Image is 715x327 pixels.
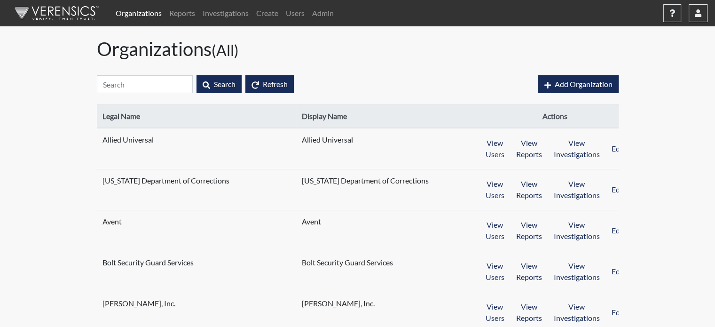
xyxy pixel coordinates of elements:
[308,4,338,23] a: Admin
[214,80,236,88] span: Search
[112,4,165,23] a: Organizations
[555,80,613,88] span: Add Organization
[102,175,229,186] span: [US_STATE] Department of Corrections
[479,134,511,163] button: View Users
[548,175,606,204] button: View Investigations
[302,298,419,309] span: [PERSON_NAME], Inc.
[510,134,548,163] button: View Reports
[605,175,631,204] button: Edit
[479,257,511,286] button: View Users
[165,4,199,23] a: Reports
[282,4,308,23] a: Users
[102,134,220,145] span: Allied Universal
[102,257,220,268] span: Bolt Security Guard Services
[97,105,296,128] th: Legal Name
[302,216,419,227] span: Avent
[479,216,511,245] button: View Users
[605,216,631,245] button: Edit
[510,216,548,245] button: View Reports
[548,134,606,163] button: View Investigations
[97,38,619,60] h1: Organizations
[548,216,606,245] button: View Investigations
[474,105,636,128] th: Actions
[548,298,606,327] button: View Investigations
[212,41,239,59] small: (All)
[296,105,474,128] th: Display Name
[538,75,619,93] button: Add Organization
[199,4,252,23] a: Investigations
[510,298,548,327] button: View Reports
[510,175,548,204] button: View Reports
[302,175,429,186] span: [US_STATE] Department of Corrections
[479,175,511,204] button: View Users
[263,80,288,88] span: Refresh
[302,257,419,268] span: Bolt Security Guard Services
[548,257,606,286] button: View Investigations
[302,134,419,145] span: Allied Universal
[102,216,220,227] span: Avent
[245,75,294,93] button: Refresh
[252,4,282,23] a: Create
[510,257,548,286] button: View Reports
[479,298,511,327] button: View Users
[605,298,631,327] button: Edit
[605,134,631,163] button: Edit
[97,75,193,93] input: Search
[605,257,631,286] button: Edit
[102,298,220,309] span: [PERSON_NAME], Inc.
[196,75,242,93] button: Search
